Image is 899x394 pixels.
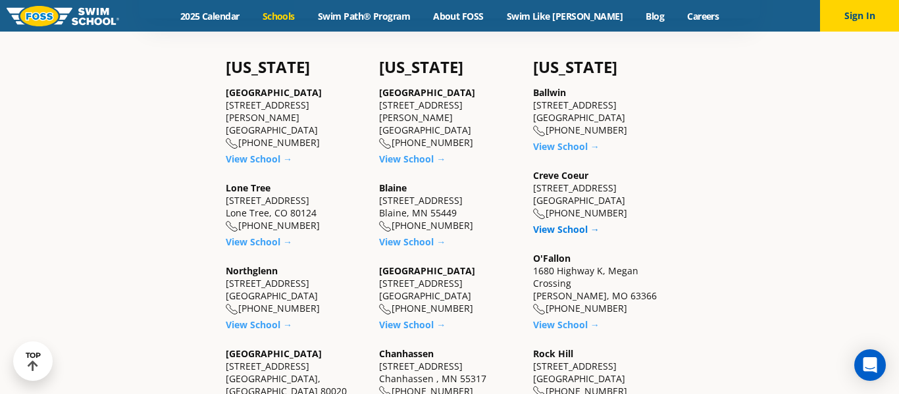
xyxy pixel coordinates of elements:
div: [STREET_ADDRESS] [GEOGRAPHIC_DATA] [PHONE_NUMBER] [379,264,519,315]
a: View School → [226,235,292,248]
a: [GEOGRAPHIC_DATA] [226,347,322,360]
div: [STREET_ADDRESS] [GEOGRAPHIC_DATA] [PHONE_NUMBER] [533,169,673,220]
a: Northglenn [226,264,278,277]
a: View School → [533,140,600,153]
a: Swim Path® Program [306,10,421,22]
a: View School → [379,235,446,248]
div: [STREET_ADDRESS] Blaine, MN 55449 [PHONE_NUMBER] [379,182,519,232]
div: Open Intercom Messenger [854,349,886,381]
h4: [US_STATE] [379,58,519,76]
a: [GEOGRAPHIC_DATA] [379,86,475,99]
img: location-phone-o-icon.svg [379,304,392,315]
a: View School → [379,153,446,165]
a: Schools [251,10,306,22]
img: location-phone-o-icon.svg [533,209,546,220]
a: Swim Like [PERSON_NAME] [495,10,634,22]
a: View School → [533,223,600,235]
a: Blog [634,10,676,22]
a: Careers [676,10,731,22]
a: View School → [226,318,292,331]
div: [STREET_ADDRESS][PERSON_NAME] [GEOGRAPHIC_DATA] [PHONE_NUMBER] [226,86,366,149]
a: 2025 Calendar [168,10,251,22]
h4: [US_STATE] [533,58,673,76]
div: [STREET_ADDRESS][PERSON_NAME] [GEOGRAPHIC_DATA] [PHONE_NUMBER] [379,86,519,149]
a: Blaine [379,182,407,194]
div: [STREET_ADDRESS] [GEOGRAPHIC_DATA] [PHONE_NUMBER] [226,264,366,315]
img: location-phone-o-icon.svg [226,221,238,232]
a: Rock Hill [533,347,573,360]
div: 1680 Highway K, Megan Crossing [PERSON_NAME], MO 63366 [PHONE_NUMBER] [533,252,673,315]
div: [STREET_ADDRESS] Lone Tree, CO 80124 [PHONE_NUMBER] [226,182,366,232]
a: [GEOGRAPHIC_DATA] [226,86,322,99]
a: View School → [533,318,600,331]
img: location-phone-o-icon.svg [226,304,238,315]
div: TOP [26,351,41,372]
a: Creve Coeur [533,169,588,182]
img: location-phone-o-icon.svg [379,138,392,149]
img: location-phone-o-icon.svg [533,126,546,137]
a: [GEOGRAPHIC_DATA] [379,264,475,277]
img: FOSS Swim School Logo [7,6,119,26]
h4: [US_STATE] [226,58,366,76]
a: Lone Tree [226,182,270,194]
div: [STREET_ADDRESS] [GEOGRAPHIC_DATA] [PHONE_NUMBER] [533,86,673,137]
a: Ballwin [533,86,566,99]
a: View School → [379,318,446,331]
img: location-phone-o-icon.svg [533,304,546,315]
img: location-phone-o-icon.svg [226,138,238,149]
a: O'Fallon [533,252,571,264]
img: location-phone-o-icon.svg [379,221,392,232]
a: View School → [226,153,292,165]
a: Chanhassen [379,347,434,360]
a: About FOSS [422,10,496,22]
